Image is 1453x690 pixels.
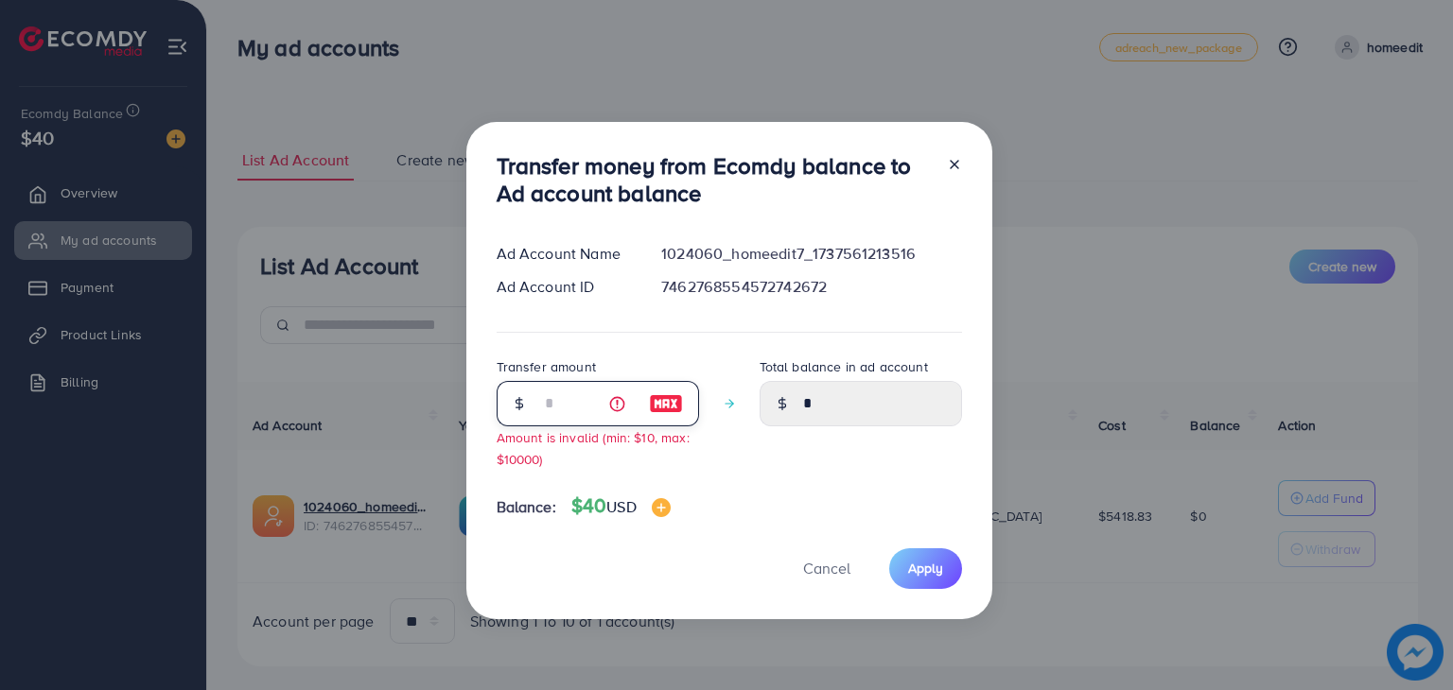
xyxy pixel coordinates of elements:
div: Ad Account Name [481,243,647,265]
span: Apply [908,559,943,578]
button: Apply [889,548,962,589]
span: Balance: [497,496,556,518]
span: Cancel [803,558,850,578]
h3: Transfer money from Ecomdy balance to Ad account balance [497,152,932,207]
div: 1024060_homeedit7_1737561213516 [646,243,976,265]
small: Amount is invalid (min: $10, max: $10000) [497,428,690,468]
img: image [649,392,683,415]
img: image [652,498,671,517]
div: 7462768554572742672 [646,276,976,298]
label: Total balance in ad account [760,357,928,376]
label: Transfer amount [497,357,596,376]
div: Ad Account ID [481,276,647,298]
span: USD [606,496,636,517]
h4: $40 [571,494,671,518]
button: Cancel [779,548,874,589]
